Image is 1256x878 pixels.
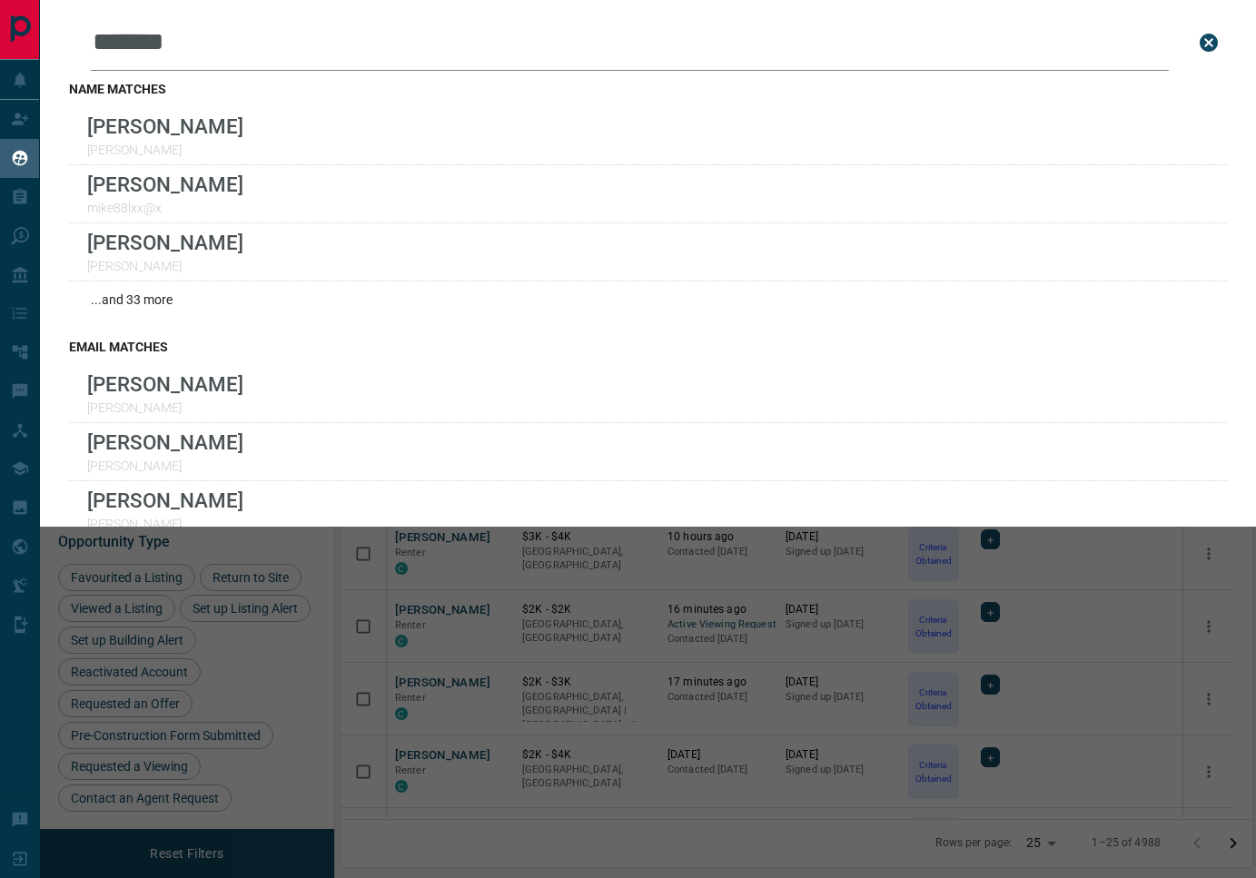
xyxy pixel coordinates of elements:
p: [PERSON_NAME] [87,400,243,415]
p: [PERSON_NAME] [87,430,243,454]
div: ...and 33 more [69,281,1227,318]
h3: email matches [69,340,1227,354]
p: [PERSON_NAME] [87,459,243,473]
p: [PERSON_NAME] [87,114,243,138]
p: [PERSON_NAME] [87,259,243,273]
p: [PERSON_NAME] [87,231,243,254]
p: [PERSON_NAME] [87,517,243,531]
h3: name matches [69,82,1227,96]
p: [PERSON_NAME] [87,143,243,157]
p: [PERSON_NAME] [87,372,243,396]
p: mike88lxx@x [87,201,243,215]
button: close search bar [1191,25,1227,61]
p: [PERSON_NAME] [87,173,243,196]
p: [PERSON_NAME] [87,488,243,512]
